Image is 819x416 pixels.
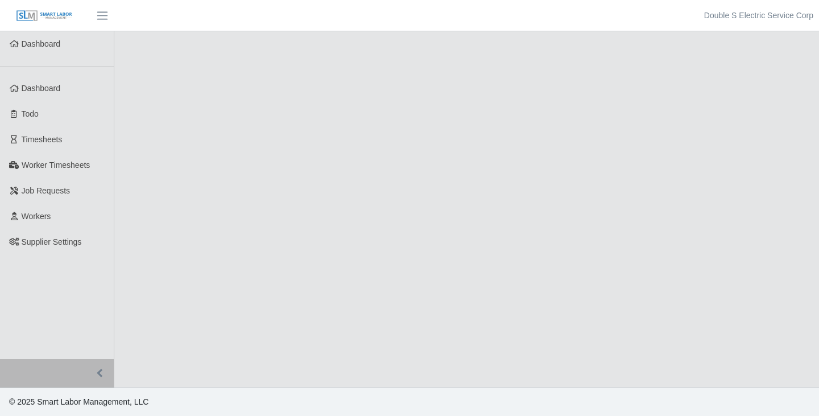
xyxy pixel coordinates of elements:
[22,186,71,195] span: Job Requests
[22,212,51,221] span: Workers
[22,160,90,170] span: Worker Timesheets
[22,237,82,246] span: Supplier Settings
[16,10,73,22] img: SLM Logo
[22,135,63,144] span: Timesheets
[22,39,61,48] span: Dashboard
[9,397,148,406] span: © 2025 Smart Labor Management, LLC
[22,84,61,93] span: Dashboard
[704,10,813,22] a: Double S Electric Service Corp
[22,109,39,118] span: Todo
